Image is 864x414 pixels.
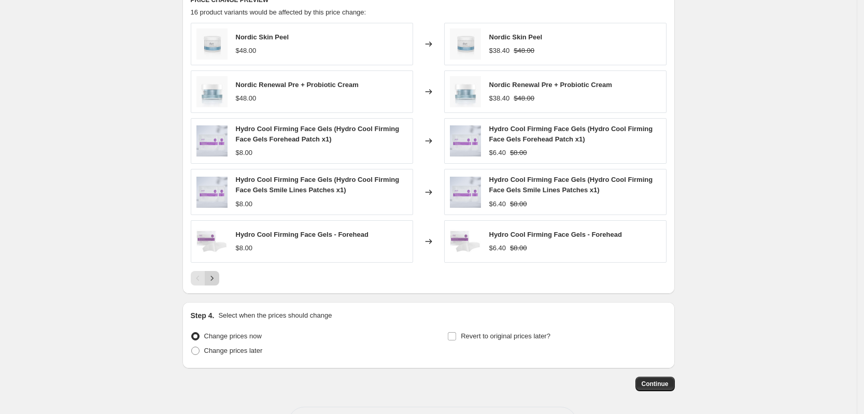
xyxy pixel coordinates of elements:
strike: $48.00 [514,93,534,104]
span: Nordic Renewal Pre + Probiotic Cream [489,81,612,89]
img: Nordic-Renewal-Cream-PDP-2048px-together_80x.jpg [196,76,228,107]
span: Hydro Cool Firming Face Gels - Forehead [489,231,622,238]
div: $48.00 [236,93,257,104]
img: HydroCoolFirmingFaceGels_80x.png [196,177,228,208]
span: Hydro Cool Firming Face Gels (Hydro Cool Firming Face Gels Forehead Patch x1) [489,125,653,143]
div: $8.00 [236,148,253,158]
div: $38.40 [489,93,510,104]
span: Hydro Cool Firming Face Gels (Hydro Cool Firming Face Gels Smile Lines Patches x1) [489,176,653,194]
strike: $48.00 [514,46,534,56]
div: $8.00 [236,243,253,253]
span: Continue [642,380,669,388]
span: Revert to original prices later? [461,332,550,340]
img: FLIAB_80x.png [450,226,481,257]
img: HydroCoolFirmingFaceGels_80x.png [450,177,481,208]
img: NordicSkinPeel_MAIN_1200x1200_dc1152bc-30ca-44a6-87d5-b26632cdea7b_80x.webp [450,28,481,60]
span: 16 product variants would be affected by this price change: [191,8,366,16]
span: Nordic Renewal Pre + Probiotic Cream [236,81,359,89]
button: Next [205,271,219,285]
span: Nordic Skin Peel [489,33,543,41]
span: Hydro Cool Firming Face Gels (Hydro Cool Firming Face Gels Forehead Patch x1) [236,125,400,143]
p: Select when the prices should change [218,310,332,321]
span: Nordic Skin Peel [236,33,289,41]
strike: $8.00 [510,243,527,253]
div: $6.40 [489,148,506,158]
img: Nordic-Renewal-Cream-PDP-2048px-together_80x.jpg [450,76,481,107]
div: $6.40 [489,199,506,209]
img: HydroCoolFirmingFaceGels_80x.png [450,125,481,156]
strike: $8.00 [510,199,527,209]
span: Change prices later [204,347,263,354]
nav: Pagination [191,271,219,285]
span: Change prices now [204,332,262,340]
div: $6.40 [489,243,506,253]
img: NordicSkinPeel_MAIN_1200x1200_dc1152bc-30ca-44a6-87d5-b26632cdea7b_80x.webp [196,28,228,60]
span: Hydro Cool Firming Face Gels - Forehead [236,231,369,238]
img: FLIAB_80x.png [196,226,228,257]
div: $38.40 [489,46,510,56]
div: $8.00 [236,199,253,209]
h2: Step 4. [191,310,215,321]
button: Continue [635,377,675,391]
span: Hydro Cool Firming Face Gels (Hydro Cool Firming Face Gels Smile Lines Patches x1) [236,176,400,194]
img: HydroCoolFirmingFaceGels_80x.png [196,125,228,156]
div: $48.00 [236,46,257,56]
strike: $8.00 [510,148,527,158]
